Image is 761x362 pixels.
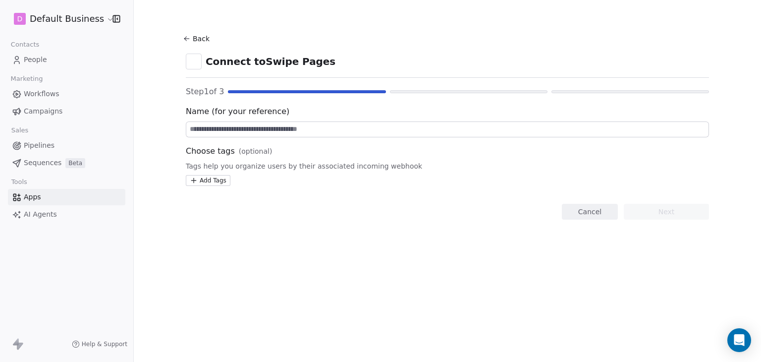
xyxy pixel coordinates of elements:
[24,192,41,202] span: Apps
[6,37,44,52] span: Contacts
[24,140,54,151] span: Pipelines
[186,161,709,171] span: Tags help you organize users by their associated incoming webhook
[6,71,47,86] span: Marketing
[186,106,709,118] span: Name (for your reference)
[182,30,214,48] button: Back
[8,155,125,171] a: SequencesBeta
[186,145,235,157] span: Choose tags
[8,137,125,154] a: Pipelines
[8,189,125,205] a: Apps
[727,328,751,352] div: Open Intercom Messenger
[17,14,23,24] span: D
[8,52,125,68] a: People
[72,340,127,348] a: Help & Support
[24,55,47,65] span: People
[8,103,125,120] a: Campaigns
[24,106,62,117] span: Campaigns
[82,340,127,348] span: Help & Support
[30,12,104,25] span: Default Business
[8,206,125,223] a: AI Agents
[24,158,61,168] span: Sequences
[24,89,59,99] span: Workflows
[186,175,230,186] button: Add Tags
[206,55,335,68] span: Connect to Swipe Pages
[562,204,618,220] button: Cancel
[186,86,224,98] span: Step 1 of 3
[65,158,85,168] span: Beta
[8,86,125,102] a: Workflows
[239,146,272,156] span: (optional)
[7,175,31,189] span: Tools
[624,204,709,220] button: Next
[24,209,57,220] span: AI Agents
[189,57,199,66] img: swipepages.svg
[12,10,106,27] button: DDefault Business
[7,123,33,138] span: Sales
